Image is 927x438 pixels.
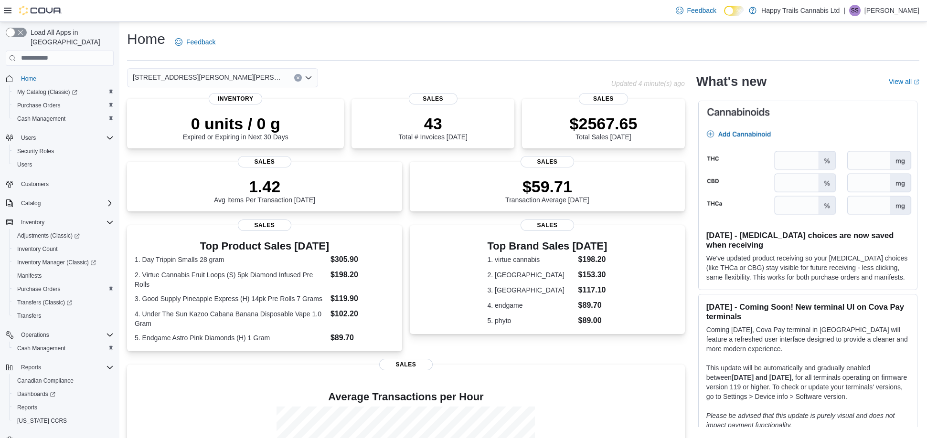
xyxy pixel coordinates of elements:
[398,114,467,141] div: Total # Invoices [DATE]
[10,256,117,269] a: Inventory Manager (Classic)
[135,240,394,252] h3: Top Product Sales [DATE]
[706,363,909,401] p: This update will be automatically and gradually enabled between , for all terminals operating on ...
[10,296,117,309] a: Transfers (Classic)
[21,331,49,339] span: Operations
[238,219,291,231] span: Sales
[2,72,117,85] button: Home
[889,78,919,85] a: View allExternal link
[10,387,117,401] a: Dashboards
[2,197,117,210] button: Catalog
[13,297,76,308] a: Transfers (Classic)
[843,5,845,16] p: |
[17,178,114,190] span: Customers
[171,32,219,52] a: Feedback
[13,343,114,354] span: Cash Management
[578,254,607,265] dd: $198.20
[13,230,84,241] a: Adjustments (Classic)
[17,73,114,84] span: Home
[17,217,114,228] span: Inventory
[17,198,114,209] span: Catalog
[13,388,59,400] a: Dashboards
[17,102,61,109] span: Purchase Orders
[13,375,77,386] a: Canadian Compliance
[13,375,114,386] span: Canadian Compliance
[17,362,114,373] span: Reports
[2,177,117,191] button: Customers
[706,302,909,321] h3: [DATE] - Coming Soon! New terminal UI on Cova Pay terminals
[706,230,909,250] h3: [DATE] - [MEDICAL_DATA] choices are now saved when receiving
[13,243,62,255] a: Inventory Count
[10,112,117,125] button: Cash Management
[488,316,575,325] dt: 5. phyto
[521,219,574,231] span: Sales
[135,333,327,343] dt: 5. Endgame Astro Pink Diamonds (H) 1 Gram
[13,415,71,427] a: [US_STATE] CCRS
[13,146,58,157] a: Security Roles
[135,255,327,264] dt: 1. Day Trippin Smalls 28 gram
[2,328,117,342] button: Operations
[13,257,100,268] a: Inventory Manager (Classic)
[488,270,575,280] dt: 2. [GEOGRAPHIC_DATA]
[17,344,65,352] span: Cash Management
[488,240,607,252] h3: Top Brand Sales [DATE]
[706,253,909,282] p: We've updated product receiving so your [MEDICAL_DATA] choices (like THCa or CBG) stay visible fo...
[17,312,41,320] span: Transfers
[305,74,312,82] button: Open list of options
[183,114,288,133] p: 0 units / 0 g
[13,86,81,98] a: My Catalog (Classic)
[505,177,589,204] div: Transaction Average [DATE]
[570,114,638,133] p: $2567.65
[10,269,117,282] button: Manifests
[2,216,117,229] button: Inventory
[13,310,114,322] span: Transfers
[135,309,327,328] dt: 4. Under The Sun Kazoo Cabana Banana Disposable Vape 1.0 Gram
[672,1,720,20] a: Feedback
[10,342,117,355] button: Cash Management
[13,100,114,111] span: Purchase Orders
[521,156,574,167] span: Sales
[17,390,55,398] span: Dashboards
[13,388,114,400] span: Dashboards
[27,28,114,47] span: Load All Apps in [GEOGRAPHIC_DATA]
[13,230,114,241] span: Adjustments (Classic)
[706,325,909,354] p: Coming [DATE], Cova Pay terminal in [GEOGRAPHIC_DATA] will feature a refreshed user interface des...
[21,75,36,83] span: Home
[17,132,40,144] button: Users
[488,285,575,295] dt: 3. [GEOGRAPHIC_DATA]
[706,412,895,429] em: Please be advised that this update is purely visual and does not impact payment functionality.
[611,80,685,87] p: Updated 4 minute(s) ago
[505,177,589,196] p: $59.71
[398,114,467,133] p: 43
[294,74,302,82] button: Clear input
[17,198,44,209] button: Catalog
[914,79,919,85] svg: External link
[13,159,114,170] span: Users
[17,88,77,96] span: My Catalog (Classic)
[238,156,291,167] span: Sales
[21,134,36,142] span: Users
[10,282,117,296] button: Purchase Orders
[13,402,114,413] span: Reports
[10,85,117,99] a: My Catalog (Classic)
[13,343,69,354] a: Cash Management
[21,199,41,207] span: Catalog
[17,362,45,373] button: Reports
[13,310,45,322] a: Transfers
[570,114,638,141] div: Total Sales [DATE]
[17,217,48,228] button: Inventory
[21,364,41,371] span: Reports
[17,417,67,425] span: [US_STATE] CCRS
[127,30,165,49] h1: Home
[330,254,394,265] dd: $305.90
[488,301,575,310] dt: 4. endgame
[2,131,117,145] button: Users
[13,257,114,268] span: Inventory Manager (Classic)
[214,177,315,196] p: 1.42
[10,229,117,242] a: Adjustments (Classic)
[330,269,394,281] dd: $198.20
[135,270,327,289] dt: 2. Virtue Cannabis Fruit Loops (S) 5pk Diamond Infused Pre Rolls
[10,374,117,387] button: Canadian Compliance
[10,145,117,158] button: Security Roles
[17,259,96,266] span: Inventory Manager (Classic)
